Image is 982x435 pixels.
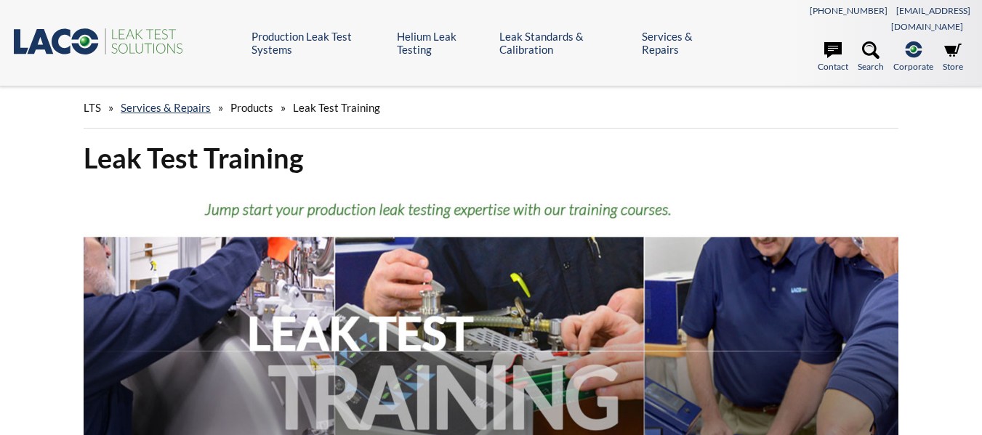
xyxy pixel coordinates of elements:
[397,30,488,56] a: Helium Leak Testing
[818,41,848,73] a: Contact
[943,41,963,73] a: Store
[499,30,632,56] a: Leak Standards & Calibration
[84,101,101,114] span: LTS
[121,101,211,114] a: Services & Repairs
[84,140,898,176] h1: Leak Test Training
[810,5,888,16] a: [PHONE_NUMBER]
[84,87,898,129] div: » » »
[858,41,884,73] a: Search
[251,30,387,56] a: Production Leak Test Systems
[642,30,727,56] a: Services & Repairs
[893,60,933,73] span: Corporate
[293,101,380,114] span: Leak Test Training
[230,101,273,114] span: Products
[891,5,970,32] a: [EMAIL_ADDRESS][DOMAIN_NAME]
